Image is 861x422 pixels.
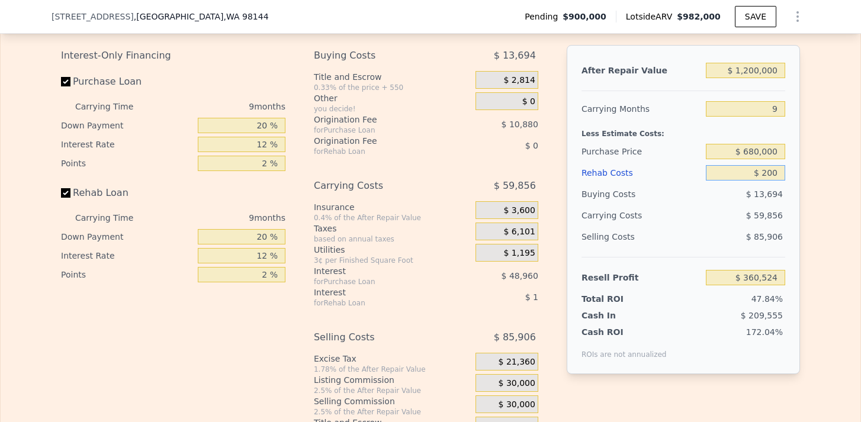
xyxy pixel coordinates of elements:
div: 9 months [157,208,285,227]
span: $ 59,856 [494,175,536,196]
div: Carrying Costs [314,175,446,196]
div: Insurance [314,201,471,213]
span: $ 0 [522,96,535,107]
div: 1.78% of the After Repair Value [314,365,471,374]
div: Points [61,154,193,173]
div: for Rehab Loan [314,298,446,308]
div: for Purchase Loan [314,125,446,135]
div: Buying Costs [582,183,701,205]
div: Origination Fee [314,114,446,125]
div: Selling Costs [314,327,446,348]
span: $ 48,960 [502,271,538,281]
div: 3¢ per Finished Square Foot [314,256,471,265]
span: $ 21,360 [499,357,535,368]
div: Cash ROI [582,326,667,338]
div: Carrying Months [582,98,701,120]
div: Taxes [314,223,471,234]
span: Lotside ARV [626,11,677,22]
div: for Purchase Loan [314,277,446,286]
div: Total ROI [582,293,656,305]
div: Cash In [582,310,656,321]
div: Utilities [314,244,471,256]
button: SAVE [735,6,776,27]
span: , WA 98144 [223,12,268,21]
label: Purchase Loan [61,71,193,92]
div: Interest Rate [61,135,193,154]
div: 2.5% of the After Repair Value [314,407,471,417]
div: Down Payment [61,116,193,135]
span: $ 2,814 [503,75,535,86]
div: Rehab Costs [582,162,701,183]
div: Interest [314,286,446,298]
div: 0.33% of the price + 550 [314,83,471,92]
span: $ 6,101 [503,227,535,237]
div: Purchase Price [582,141,701,162]
div: Excise Tax [314,353,471,365]
span: Pending [525,11,563,22]
span: $ 3,600 [503,205,535,216]
div: 0.4% of the After Repair Value [314,213,471,223]
div: for Rehab Loan [314,147,446,156]
div: Carrying Time [75,97,152,116]
div: Carrying Costs [582,205,656,226]
span: $ 30,000 [499,400,535,410]
div: Buying Costs [314,45,446,66]
span: $ 13,694 [494,45,536,66]
div: you decide! [314,104,471,114]
div: After Repair Value [582,60,701,81]
div: Other [314,92,471,104]
span: , [GEOGRAPHIC_DATA] [134,11,269,22]
div: Interest [314,265,446,277]
span: $900,000 [563,11,606,22]
span: $ 1 [525,292,538,302]
span: 172.04% [746,327,783,337]
button: Show Options [786,5,809,28]
span: 47.84% [751,294,783,304]
div: 9 months [157,97,285,116]
label: Rehab Loan [61,182,193,204]
div: Down Payment [61,227,193,246]
div: Less Estimate Costs: [582,120,785,141]
span: $982,000 [677,12,721,21]
input: Purchase Loan [61,77,70,86]
div: Origination Fee [314,135,446,147]
div: based on annual taxes [314,234,471,244]
span: $ 59,856 [746,211,783,220]
div: Carrying Time [75,208,152,227]
div: 2.5% of the After Repair Value [314,386,471,395]
span: [STREET_ADDRESS] [52,11,134,22]
div: ROIs are not annualized [582,338,667,359]
span: $ 30,000 [499,378,535,389]
div: Selling Costs [582,226,701,247]
div: Resell Profit [582,267,701,288]
span: $ 1,195 [503,248,535,259]
span: $ 0 [525,141,538,150]
span: $ 13,694 [746,189,783,199]
div: Interest-Only Financing [61,45,285,66]
input: Rehab Loan [61,188,70,198]
div: Title and Escrow [314,71,471,83]
div: Interest Rate [61,246,193,265]
div: Points [61,265,193,284]
div: Selling Commission [314,395,471,407]
span: $ 85,906 [494,327,536,348]
div: Listing Commission [314,374,471,386]
span: $ 85,906 [746,232,783,241]
span: $ 10,880 [502,120,538,129]
span: $ 209,555 [741,311,783,320]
